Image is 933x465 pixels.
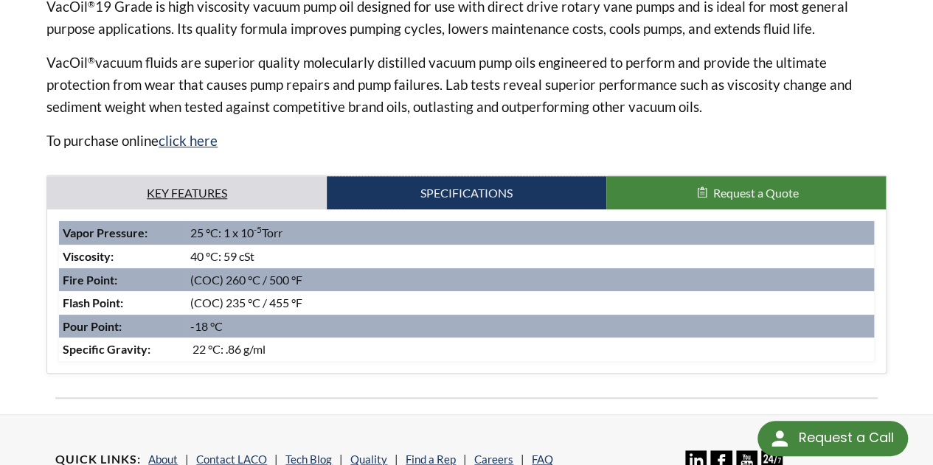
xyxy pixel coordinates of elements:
[63,225,148,240] strong: Vapor Pressure:
[254,224,262,235] sup: -5
[187,338,874,361] td: 22 °C: .86 g/ml
[46,130,887,152] p: To purchase online
[713,186,799,200] span: Request a Quote
[46,52,887,118] p: VacOil vacuum fluids are superior quality molecularly distilled vacuum pump oils engineered to pe...
[187,268,874,292] td: (COC) 260 °C / 500 °F
[159,132,218,149] a: click here
[88,55,95,66] sup: ®
[327,176,606,210] a: Specifications
[798,421,893,455] div: Request a Call
[63,342,150,356] strong: Specific Gravity:
[63,273,117,287] strong: Fire Point:
[757,421,908,456] div: Request a Call
[187,221,874,245] td: 25 °C: 1 x 10 Torr
[606,176,886,210] button: Request a Quote
[63,249,114,263] strong: Viscosity:
[63,319,122,333] strong: Pour Point:
[187,291,874,315] td: (COC) 235 °C / 455 °F
[47,176,327,210] a: Key Features
[63,296,123,310] strong: Flash Point:
[187,315,874,338] td: -18 °C
[187,245,874,268] td: 40 ºC: 59 cSt
[768,427,791,450] img: round button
